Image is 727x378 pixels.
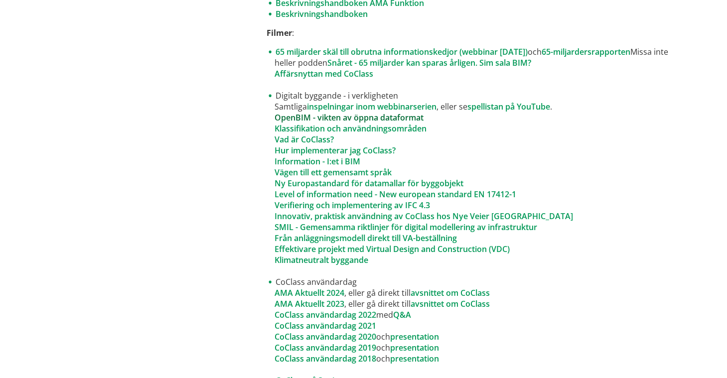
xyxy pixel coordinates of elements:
li: Digitalt byggande - i verkligheten Samtliga , eller se . [267,90,670,276]
a: Hur implementerar jag CoClass? [275,145,396,156]
a: OpenBIM - vikten av öppna dataformat [275,112,424,123]
a: SMIL - Gemensamma riktlinjer för digital modellering av infrastruktur [275,222,537,233]
a: Information - I:et i BIM [275,156,360,167]
a: Level of information need - New european standard EN 17412-1 [275,189,516,200]
strong: Filmer [267,27,292,38]
a: Klimatneutralt byggande [275,254,368,265]
a: avsnittet om CoClass [411,298,490,309]
a: Klassifikation och användningsområden [275,123,427,134]
a: CoClass användardag 2021 [275,320,376,331]
a: 65 miljarder skäl till obrutna informationskedjor (webbinar [DATE]) [276,46,528,57]
a: Affärsnyttan med CoClass [275,68,373,79]
a: Effektivare projekt med Virtual Design and Construction (VDC) [275,244,510,254]
a: presentation [390,331,439,342]
li: CoClass användardag , eller gå direkt till , eller gå direkt till med och och och [267,276,670,375]
a: CoClass användardag 2018 [275,353,376,364]
a: AMA Aktuellt 2024 [275,287,344,298]
p: : [267,27,670,38]
a: avsnittet om CoClass [411,287,490,298]
a: Beskrivningshandboken [276,8,368,19]
a: Innovativ, praktisk användning av CoClass hos Nye Veier [GEOGRAPHIC_DATA] [275,211,573,222]
a: inspelningar inom webbinarserien [307,101,436,112]
a: Vägen till ett gemensamt språk [275,167,392,178]
a: CoClass användardag 2022 [275,309,376,320]
a: Från anläggningsmodell direkt till VA-beställning [275,233,457,244]
a: Vad är CoClass? [275,134,334,145]
a: Verifiering och implementering av IFC 4.3 [275,200,430,211]
a: presentation [390,353,439,364]
a: Ny Europastandard för datamallar för byggobjekt [275,178,463,189]
a: CoClass användardag 2020 [275,331,376,342]
a: 65-miljardersrapporten [542,46,630,57]
a: AMA Aktuellt 2023 [275,298,344,309]
a: presentation [390,342,439,353]
a: Q&A [393,309,411,320]
a: spellistan på YouTube [467,101,550,112]
li: och Missa inte heller podden [267,46,670,90]
a: Snåret - 65 miljarder kan sparas årligen. Sim sala BIM? [327,57,531,68]
a: CoClass användardag 2019 [275,342,376,353]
